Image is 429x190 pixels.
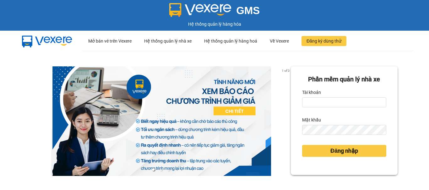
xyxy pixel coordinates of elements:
button: next slide / item [282,66,291,176]
input: Mật khẩu [302,125,386,135]
button: Đăng ký dùng thử [301,36,346,46]
p: 1 of 3 [280,66,291,74]
div: Phần mềm quản lý nhà xe [302,74,386,84]
a: GMS [169,9,260,14]
div: Hệ thống quản lý hàng hóa [2,21,427,28]
label: Tài khoản [302,87,321,97]
div: Mở bán vé trên Vexere [88,31,132,51]
img: mbUUG5Q.png [16,31,79,51]
span: GMS [236,5,260,16]
label: Mật khẩu [302,115,321,125]
input: Tài khoản [302,97,386,107]
span: Đăng ký dùng thử [307,38,341,44]
li: slide item 2 [160,168,162,171]
div: Hệ thống quản lý hàng hoá [204,31,257,51]
li: slide item 1 [152,168,155,171]
button: previous slide / item [31,66,40,176]
div: Về Vexere [270,31,289,51]
span: Đăng nhập [330,146,358,155]
li: slide item 3 [167,168,170,171]
img: logo 2 [169,3,231,17]
div: Hệ thống quản lý nhà xe [144,31,192,51]
button: Đăng nhập [302,145,386,157]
